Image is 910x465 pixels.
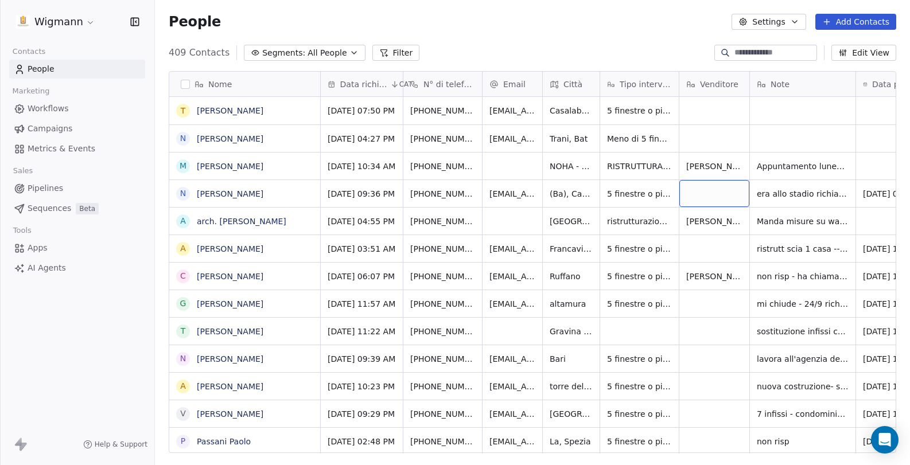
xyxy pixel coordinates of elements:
div: G [180,298,186,310]
a: People [9,60,145,79]
span: Beta [76,203,99,214]
span: [PHONE_NUMBER] [410,161,475,172]
span: lavora all'agenzia delle entrate10 infissi -- monoblocco con l'avvolg classica motorizz + cassone... [757,353,849,365]
a: AI Agents [9,259,145,278]
div: Note [750,72,855,96]
span: [EMAIL_ADDRESS][DOMAIN_NAME] [489,243,535,255]
span: Tools [8,222,36,239]
span: [DATE] 04:27 PM [328,133,396,144]
div: T [181,325,186,337]
span: Wigmann [34,14,83,29]
div: Email [483,72,542,96]
span: NOHA - GALATINA [550,161,593,172]
span: [PHONE_NUMBER] [410,243,475,255]
span: [PHONE_NUMBER] [410,188,475,200]
a: [PERSON_NAME] [197,382,263,391]
span: 5 finestre o più di 5 [607,188,672,200]
span: [PHONE_NUMBER] [410,298,475,310]
button: Add Contacts [815,14,896,30]
img: 1630668995401.jpeg [16,15,30,29]
span: Venditore [700,79,738,90]
span: Tipo intervento [620,79,672,90]
span: Sales [8,162,38,179]
div: a [180,215,186,227]
div: Nome [169,72,320,96]
span: [PHONE_NUMBER] [410,326,475,337]
span: Meno di 5 finestre [607,133,672,144]
a: Help & Support [83,440,147,449]
div: Open Intercom Messenger [871,426,899,454]
a: Apps [9,239,145,257]
span: Marketing [7,83,55,100]
div: C [180,270,186,282]
span: Campaigns [28,123,72,135]
a: [PERSON_NAME] [197,134,263,143]
span: mi chiude - 24/9 richiamo sempre spento [757,298,849,310]
span: Help & Support [95,440,147,449]
span: [DATE] 10:23 PM [328,381,396,392]
span: Note [771,79,790,90]
a: Passani Paolo [197,437,251,446]
span: 5 finestre o più di 5 [607,353,672,365]
div: N° di telefono [403,72,482,96]
a: Metrics & Events [9,139,145,158]
span: [DATE] 02:48 PM [328,436,396,447]
span: [DATE] 09:36 PM [328,188,396,200]
span: [PHONE_NUMBER] [410,105,475,116]
span: Sequences [28,202,71,214]
span: torre dell'orso [550,381,593,392]
span: CAT [399,80,413,89]
span: Francavilla fontana [550,243,593,255]
a: [PERSON_NAME] [197,162,263,171]
span: (Ba), Castellana Grotte [550,188,593,200]
span: 5 finestre o più di 5 [607,271,672,282]
span: [GEOGRAPHIC_DATA] [550,216,593,227]
a: [PERSON_NAME] [197,106,263,115]
span: [PHONE_NUMBER] [410,436,475,447]
span: People [28,63,55,75]
span: [EMAIL_ADDRESS][DOMAIN_NAME] [489,436,535,447]
span: [EMAIL_ADDRESS][DOMAIN_NAME] [489,381,535,392]
span: non risp - ha chiamato e vuole venire a trovarci [757,271,849,282]
span: Metrics & Events [28,143,95,155]
span: Trani, Bat [550,133,593,144]
a: [PERSON_NAME] [197,299,263,308]
a: arch. [PERSON_NAME] [197,217,286,226]
span: Pipelines [28,182,63,194]
span: [EMAIL_ADDRESS][DOMAIN_NAME] [489,298,535,310]
a: SequencesBeta [9,199,145,218]
span: Casalabate Squinzano [550,105,593,116]
span: 5 finestre o più di 5 [607,243,672,255]
span: 5 finestre o più di 5 [607,298,672,310]
span: sostituzione infissi condominio 3 piano. ora alluminio verde - vorrebbe pvc bianco eff legno o po... [757,326,849,337]
a: [PERSON_NAME] [197,272,263,281]
a: [PERSON_NAME] [197,327,263,336]
span: [PERSON_NAME] [686,161,742,172]
span: [EMAIL_ADDRESS][DOMAIN_NAME] [489,353,535,365]
span: [DATE] 07:50 PM [328,105,396,116]
span: 5 finestre o più di 5 [607,436,672,447]
span: [EMAIL_ADDRESS][DOMAIN_NAME] [489,188,535,200]
button: Edit View [831,45,896,61]
div: Venditore [679,72,749,96]
div: N [180,353,186,365]
a: [PERSON_NAME] [197,244,263,253]
span: altamura [550,298,593,310]
div: A [180,380,186,392]
span: non risp [757,436,849,447]
span: Gravina in [GEOGRAPHIC_DATA] [550,326,593,337]
div: P [181,435,185,447]
span: [EMAIL_ADDRESS][DOMAIN_NAME] [489,105,535,116]
span: Bari [550,353,593,365]
span: [DATE] 10:34 AM [328,161,396,172]
span: All People [308,47,347,59]
span: [PHONE_NUMBER] [410,133,475,144]
span: 5 finestre o più di 5 [607,381,672,392]
a: Workflows [9,99,145,118]
span: ristrutt scia 1 casa -- 6 infissi + avvolg blinkroll avorio + cassonetto + zanz -- casa indipende... [757,243,849,255]
div: N [180,187,186,200]
div: Città [543,72,600,96]
span: [PERSON_NAME] [686,271,742,282]
button: Filter [372,45,420,61]
span: [DATE] 06:07 PM [328,271,396,282]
